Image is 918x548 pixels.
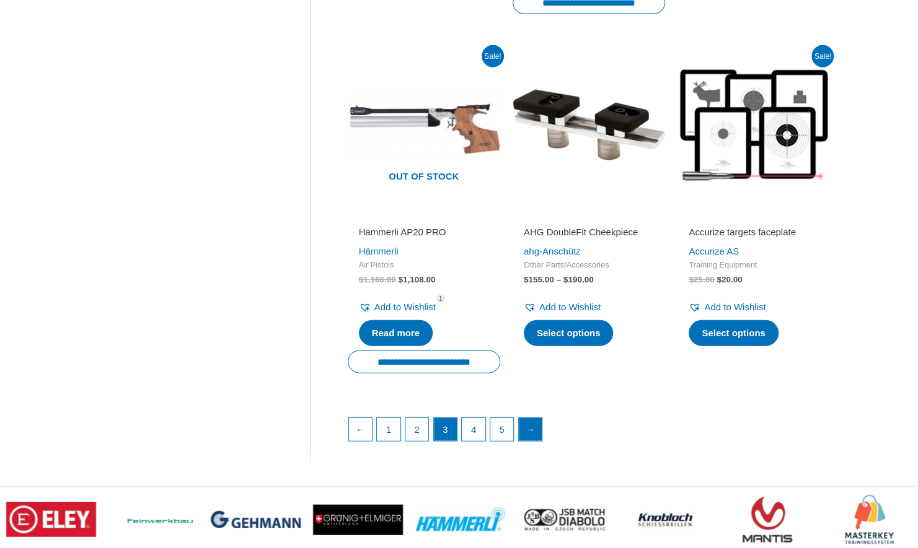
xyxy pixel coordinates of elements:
span: Other Parts/Accessories [524,260,654,271]
span: 1 [436,294,446,303]
iframe: Customer reviews powered by Trustpilot [689,209,819,224]
a: Out of stock [348,49,500,201]
a: Add to Wishlist [359,298,436,316]
a: Select options for “Accurize targets faceplate” [689,320,779,346]
h2: Accurize targets faceplate [689,226,819,238]
a: Read more about “Hammerli AP20 PRO” [359,320,433,346]
a: Add to Wishlist [524,298,601,316]
span: $ [398,275,403,284]
span: Add to Wishlist [374,302,436,312]
img: Accurize targets faceplate [677,49,830,201]
img: brand logo [6,502,96,537]
a: Accurize targets faceplate [689,226,819,243]
bdi: 190.00 [563,275,594,284]
a: ahg-Anschütz [524,246,581,256]
bdi: 155.00 [524,275,554,284]
span: Page 3 [434,418,457,441]
span: $ [563,275,568,284]
img: Hammerli AP20 PRO [348,49,500,201]
img: DoubleFit Cheekpiece [513,49,665,201]
span: $ [717,275,722,284]
span: Training Equipment [689,260,819,271]
a: ← [349,418,373,441]
a: Hammerli AP20 PRO [359,226,489,243]
a: Page 2 [405,418,429,441]
bdi: 20.00 [717,275,742,284]
span: Air Pistols [359,260,489,271]
iframe: Customer reviews powered by Trustpilot [524,209,654,224]
nav: Product Pagination [348,417,831,448]
span: – [556,275,561,284]
span: Add to Wishlist [539,302,601,312]
span: Add to Wishlist [704,302,766,312]
h2: Hammerli AP20 PRO [359,226,489,238]
span: Sale! [482,45,504,67]
bdi: 25.00 [689,275,714,284]
a: Select options for “AHG DoubleFit Cheekpiece” [524,320,614,346]
span: Sale! [811,45,834,67]
a: Page 1 [377,418,400,441]
a: Hämmerli [359,246,399,256]
span: Out of stock [357,163,491,192]
a: Add to Wishlist [689,298,766,316]
span: $ [359,275,364,284]
bdi: 1,166.00 [359,275,396,284]
span: $ [524,275,529,284]
a: AHG DoubleFit Cheekpiece [524,226,654,243]
span: $ [689,275,694,284]
bdi: 1,108.00 [398,275,435,284]
a: Accurize AS [689,246,739,256]
a: → [519,418,542,441]
a: Page 4 [462,418,485,441]
h2: AHG DoubleFit Cheekpiece [524,226,654,238]
a: Page 5 [490,418,514,441]
iframe: Customer reviews powered by Trustpilot [359,209,489,224]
